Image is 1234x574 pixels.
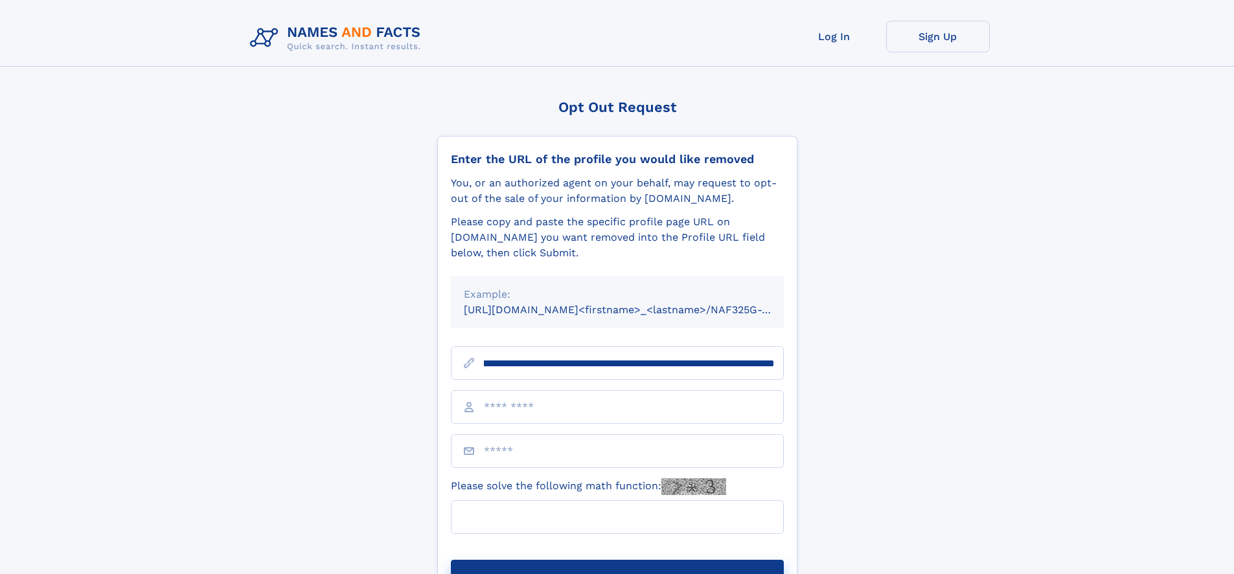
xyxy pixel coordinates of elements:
[464,304,808,316] small: [URL][DOMAIN_NAME]<firstname>_<lastname>/NAF325G-xxxxxxxx
[451,175,784,206] div: You, or an authorized agent on your behalf, may request to opt-out of the sale of your informatio...
[451,214,784,261] div: Please copy and paste the specific profile page URL on [DOMAIN_NAME] you want removed into the Pr...
[437,99,797,115] div: Opt Out Request
[451,152,784,166] div: Enter the URL of the profile you would like removed
[886,21,990,52] a: Sign Up
[245,21,431,56] img: Logo Names and Facts
[464,287,771,302] div: Example:
[783,21,886,52] a: Log In
[451,478,726,495] label: Please solve the following math function:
